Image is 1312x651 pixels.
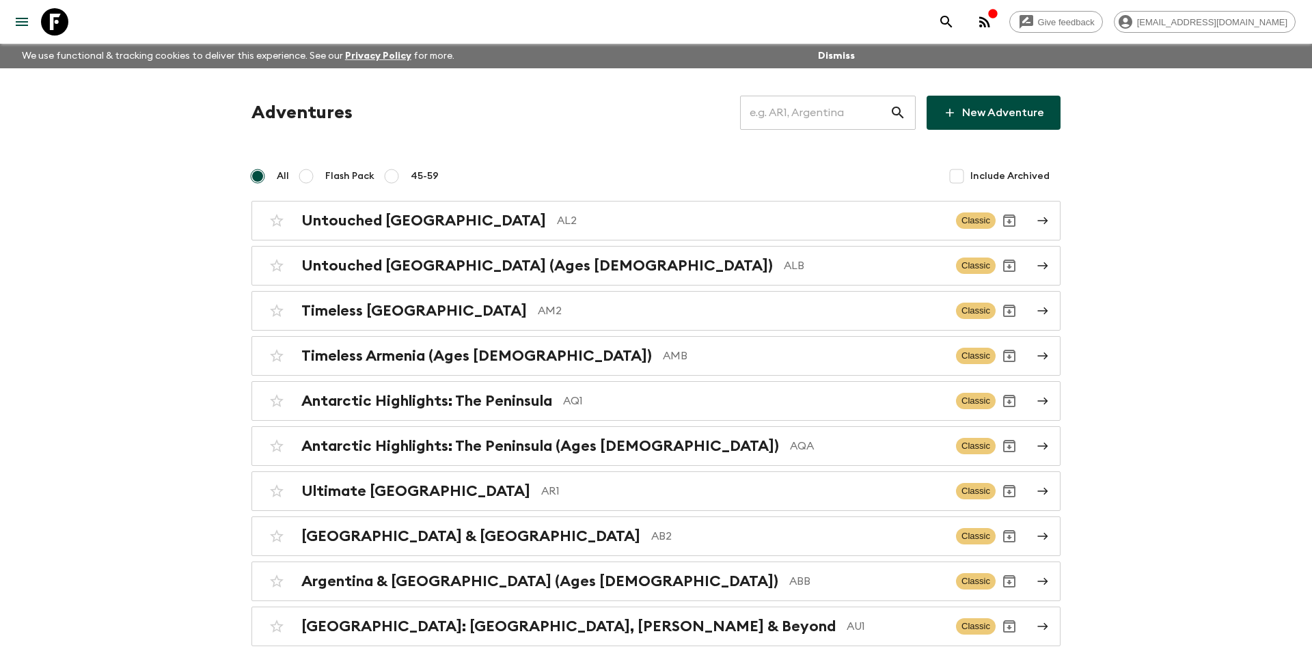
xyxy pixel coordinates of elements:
[1009,11,1103,33] a: Give feedback
[301,482,530,500] h2: Ultimate [GEOGRAPHIC_DATA]
[996,477,1023,505] button: Archive
[301,302,527,320] h2: Timeless [GEOGRAPHIC_DATA]
[301,572,778,590] h2: Argentina & [GEOGRAPHIC_DATA] (Ages [DEMOGRAPHIC_DATA])
[1130,17,1295,27] span: [EMAIL_ADDRESS][DOMAIN_NAME]
[251,336,1061,376] a: Timeless Armenia (Ages [DEMOGRAPHIC_DATA])AMBClassicArchive
[301,437,779,455] h2: Antarctic Highlights: The Peninsula (Ages [DEMOGRAPHIC_DATA])
[996,432,1023,460] button: Archive
[956,348,996,364] span: Classic
[847,618,945,635] p: AU1
[251,426,1061,466] a: Antarctic Highlights: The Peninsula (Ages [DEMOGRAPHIC_DATA])AQAClassicArchive
[16,44,460,68] p: We use functional & tracking cookies to deliver this experience. See our for more.
[277,169,289,183] span: All
[251,381,1061,421] a: Antarctic Highlights: The PeninsulaAQ1ClassicArchive
[301,618,836,635] h2: [GEOGRAPHIC_DATA]: [GEOGRAPHIC_DATA], [PERSON_NAME] & Beyond
[325,169,374,183] span: Flash Pack
[541,483,945,499] p: AR1
[563,393,945,409] p: AQ1
[815,46,858,66] button: Dismiss
[251,99,353,126] h1: Adventures
[956,618,996,635] span: Classic
[251,562,1061,601] a: Argentina & [GEOGRAPHIC_DATA] (Ages [DEMOGRAPHIC_DATA])ABBClassicArchive
[1114,11,1296,33] div: [EMAIL_ADDRESS][DOMAIN_NAME]
[956,438,996,454] span: Classic
[301,212,546,230] h2: Untouched [GEOGRAPHIC_DATA]
[538,303,945,319] p: AM2
[301,347,652,365] h2: Timeless Armenia (Ages [DEMOGRAPHIC_DATA])
[651,528,945,544] p: AB2
[996,297,1023,324] button: Archive
[956,483,996,499] span: Classic
[8,8,36,36] button: menu
[301,257,773,275] h2: Untouched [GEOGRAPHIC_DATA] (Ages [DEMOGRAPHIC_DATA])
[301,527,640,545] h2: [GEOGRAPHIC_DATA] & [GEOGRAPHIC_DATA]
[996,387,1023,415] button: Archive
[970,169,1050,183] span: Include Archived
[956,393,996,409] span: Classic
[956,212,996,229] span: Classic
[996,568,1023,595] button: Archive
[996,252,1023,279] button: Archive
[251,291,1061,331] a: Timeless [GEOGRAPHIC_DATA]AM2ClassicArchive
[927,96,1061,130] a: New Adventure
[956,258,996,274] span: Classic
[933,8,960,36] button: search adventures
[996,342,1023,370] button: Archive
[956,528,996,544] span: Classic
[996,613,1023,640] button: Archive
[301,392,552,410] h2: Antarctic Highlights: The Peninsula
[1030,17,1102,27] span: Give feedback
[251,246,1061,286] a: Untouched [GEOGRAPHIC_DATA] (Ages [DEMOGRAPHIC_DATA])ALBClassicArchive
[251,516,1061,556] a: [GEOGRAPHIC_DATA] & [GEOGRAPHIC_DATA]AB2ClassicArchive
[251,607,1061,646] a: [GEOGRAPHIC_DATA]: [GEOGRAPHIC_DATA], [PERSON_NAME] & BeyondAU1ClassicArchive
[345,51,411,61] a: Privacy Policy
[790,438,945,454] p: AQA
[784,258,945,274] p: ALB
[251,471,1061,511] a: Ultimate [GEOGRAPHIC_DATA]AR1ClassicArchive
[996,207,1023,234] button: Archive
[996,523,1023,550] button: Archive
[740,94,890,132] input: e.g. AR1, Argentina
[411,169,439,183] span: 45-59
[557,212,945,229] p: AL2
[956,573,996,590] span: Classic
[663,348,945,364] p: AMB
[789,573,945,590] p: ABB
[956,303,996,319] span: Classic
[251,201,1061,240] a: Untouched [GEOGRAPHIC_DATA]AL2ClassicArchive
